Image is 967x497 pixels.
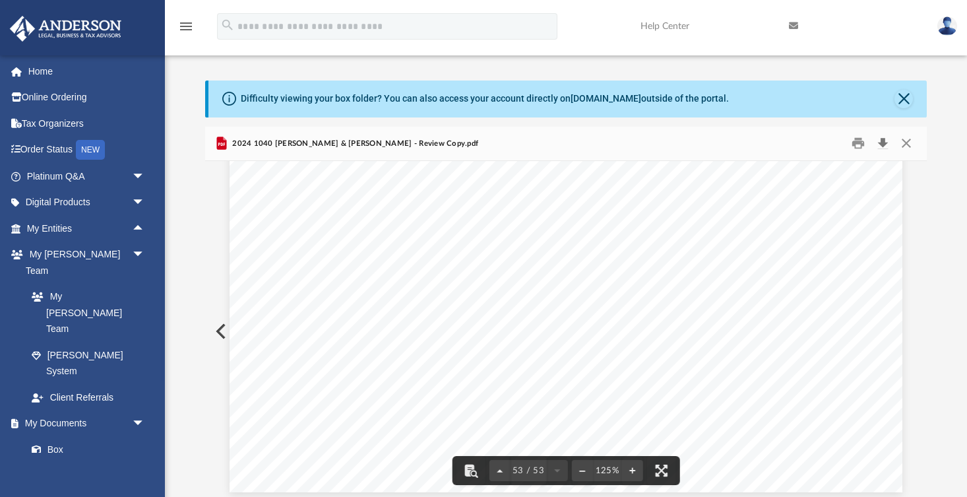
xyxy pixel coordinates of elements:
a: Digital Productsarrow_drop_down [9,189,165,216]
div: Difficulty viewing your box folder? You can also access your account directly on outside of the p... [241,92,729,106]
button: Close [894,90,913,108]
button: Close [894,133,918,154]
button: Previous page [489,456,511,485]
span: arrow_drop_down [132,163,158,190]
span: . [262,461,263,467]
span: arrow_drop_down [132,242,158,269]
img: Anderson Advisors Platinum Portal [6,16,125,42]
button: Toggle findbar [456,456,485,485]
span: arrow_drop_down [132,411,158,438]
i: menu [178,18,194,34]
a: My [PERSON_NAME] Team [18,284,152,343]
a: Tax Organizers [9,110,165,137]
div: Current zoom level [592,467,621,475]
span: arrow_drop_up [132,215,158,242]
span: 2024 1040 [PERSON_NAME] & [PERSON_NAME] - Review Copy.pdf [230,138,478,150]
a: Home [9,58,165,84]
a: [DOMAIN_NAME] [571,93,641,104]
span: arrow_drop_down [132,189,158,216]
button: Print [845,133,871,154]
button: 53 / 53 [511,456,547,485]
a: My Entitiesarrow_drop_up [9,215,165,242]
a: menu [178,25,194,34]
i: search [220,18,235,32]
a: Online Ordering [9,84,165,111]
a: Order StatusNEW [9,137,165,164]
span: 53 / 53 [511,467,547,475]
button: Zoom out [571,456,592,485]
a: My [PERSON_NAME] Teamarrow_drop_down [9,242,158,284]
a: Box [18,436,152,463]
a: Platinum Q&Aarrow_drop_down [9,163,165,189]
button: Previous File [205,313,234,350]
a: Client Referrals [18,384,158,411]
a: [PERSON_NAME] System [18,342,158,384]
a: My Documentsarrow_drop_down [9,411,158,437]
button: Download [871,133,894,154]
div: NEW [76,140,105,160]
button: Enter fullscreen [646,456,675,485]
button: Zoom in [621,456,642,485]
img: User Pic [937,17,957,36]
